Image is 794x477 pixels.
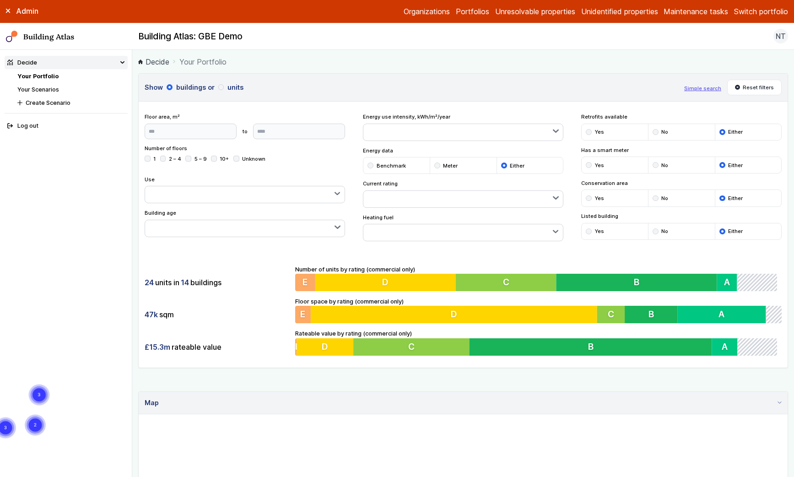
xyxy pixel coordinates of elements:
span: E [295,341,300,352]
a: Unresolvable properties [495,6,575,17]
div: rateable value [145,338,289,356]
button: A [716,338,741,356]
span: C [409,341,416,352]
span: A [719,309,725,320]
div: Energy data [363,147,564,174]
a: Organizations [404,6,450,17]
button: NT [773,29,788,43]
div: Current rating [363,180,564,208]
button: C [354,338,471,356]
button: D [315,274,457,291]
button: A [721,274,741,291]
span: Retrofits available [581,113,782,120]
span: Has a smart meter [581,146,782,154]
form: to [145,124,346,139]
span: NT [776,31,786,42]
a: Decide [138,56,169,67]
span: B [637,276,643,287]
span: B [591,341,596,352]
button: Log out [5,119,128,133]
summary: Map [139,392,788,414]
span: £15.3m [145,342,170,352]
button: B [471,338,716,356]
span: 47k [145,309,158,320]
span: Conservation area [581,179,782,187]
span: D [451,309,457,320]
img: main-0bbd2752.svg [6,31,18,43]
div: sqm [145,306,289,323]
button: C [597,306,625,323]
button: B [559,274,721,291]
span: A [726,341,732,352]
div: units in buildings [145,274,289,291]
a: Unidentified properties [581,6,658,17]
div: Rateable value by rating (commercial only) [295,329,782,356]
div: Use [145,176,346,204]
div: Heating fuel [363,214,564,242]
span: B [648,309,654,320]
span: A [728,276,734,287]
button: Reset filters [727,80,782,95]
h3: Show [145,82,678,92]
button: Create Scenario [15,96,128,109]
div: Energy use intensity, kWh/m²/year [363,113,564,141]
button: Simple search [684,85,721,92]
span: Listed building [581,212,782,220]
a: Maintenance tasks [664,6,728,17]
button: A [677,306,766,323]
h2: Building Atlas: GBE Demo [138,31,243,43]
button: E [295,338,297,356]
summary: Decide [5,56,128,69]
button: B [625,306,677,323]
a: Portfolios [456,6,489,17]
span: D [322,341,328,352]
span: Your Portfolio [179,56,227,67]
button: D [311,306,597,323]
div: Building age [145,209,346,237]
div: Number of floors [145,145,346,169]
div: Decide [7,58,37,67]
span: C [505,276,511,287]
span: C [608,309,614,320]
span: 24 [145,277,154,287]
div: Floor area, m² [145,113,346,139]
a: Your Scenarios [17,86,59,93]
div: Floor space by rating (commercial only) [295,297,782,324]
span: E [300,309,305,320]
button: E [295,306,311,323]
span: D [383,276,389,287]
span: 14 [181,277,189,287]
button: D [297,338,354,356]
button: Switch portfolio [734,6,788,17]
button: C [457,274,559,291]
button: E [295,274,315,291]
div: Number of units by rating (commercial only) [295,265,782,292]
a: Your Portfolio [17,73,59,80]
span: E [302,276,308,287]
